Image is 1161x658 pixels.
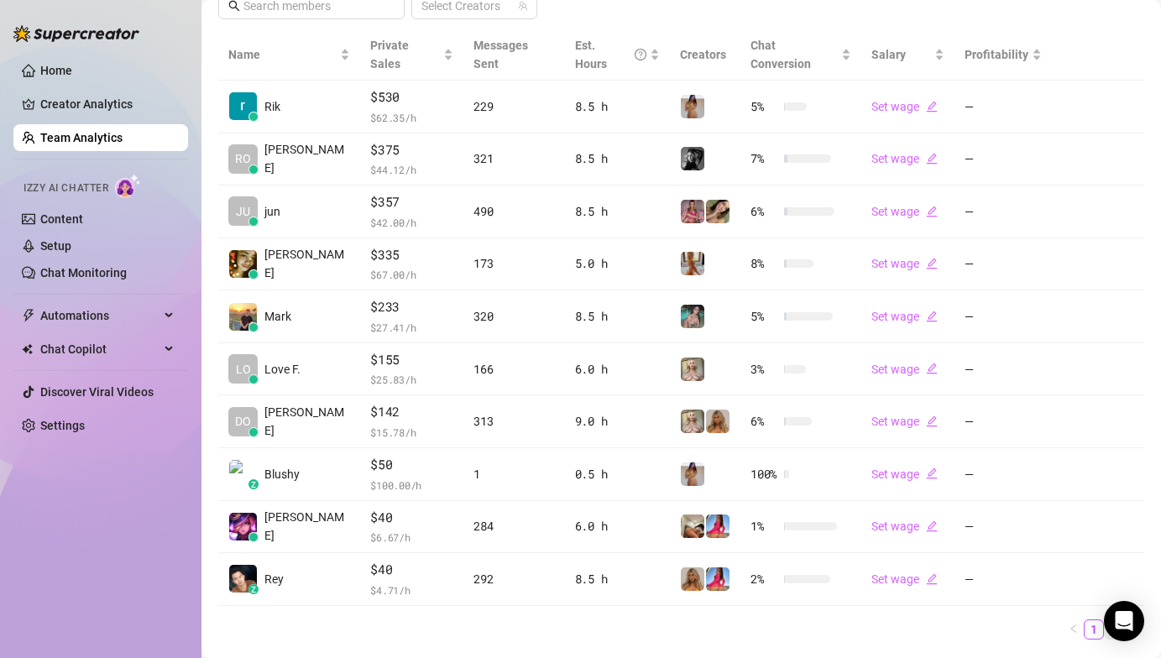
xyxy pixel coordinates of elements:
a: Chat Monitoring [40,266,127,279]
td: — [954,395,1052,448]
a: Content [40,212,83,226]
img: Mocha (VIP) [706,200,730,223]
span: Izzy AI Chatter [24,180,108,196]
div: z [248,479,259,489]
span: team [518,1,528,11]
img: Ellie (VIP) [681,410,704,433]
span: $ 25.83 /h [370,371,453,388]
span: $ 27.41 /h [370,319,453,336]
td: — [954,448,1052,501]
span: Chat Conversion [750,39,811,70]
span: $142 [370,402,453,422]
div: Open Intercom Messenger [1104,601,1144,641]
div: 9.0 h [575,412,661,431]
span: [PERSON_NAME] [264,403,350,440]
span: $357 [370,192,453,212]
div: z [248,584,259,594]
th: Creators [670,29,740,81]
span: 6 % [750,412,777,431]
span: Blushy [264,465,300,483]
span: thunderbolt [22,309,35,322]
span: left [1069,624,1079,634]
span: JU [236,202,250,221]
img: Jaz (VIP) [706,410,730,433]
span: edit [926,258,938,269]
td: — [954,290,1052,343]
a: Set wageedit [871,152,938,165]
a: Set wageedit [871,572,938,586]
span: 5 % [750,97,777,116]
span: 7 % [750,149,777,168]
td: — [954,343,1052,396]
div: 229 [473,97,554,116]
span: LO [236,360,251,379]
span: DO [235,412,251,431]
span: 1 % [750,517,777,535]
img: logo-BBDzfeDw.svg [13,25,139,42]
div: 8.5 h [575,307,661,326]
div: 8.5 h [575,149,661,168]
img: Ellie (VIP) [681,358,704,381]
span: edit [926,520,938,532]
div: 173 [473,254,554,273]
span: 5 % [750,307,777,326]
span: Rik [264,97,280,116]
img: Georgia (VIP) [681,462,704,486]
a: Set wageedit [871,310,938,323]
span: $ 42.00 /h [370,214,453,231]
span: edit [926,153,938,164]
a: Set wageedit [871,467,938,481]
span: [PERSON_NAME] [264,508,350,545]
img: Rey [229,565,257,593]
a: Set wageedit [871,205,938,218]
td: — [954,501,1052,554]
span: $ 62.35 /h [370,109,453,126]
span: edit [926,467,938,479]
img: Blushy [229,460,257,488]
div: 5.0 h [575,254,661,273]
div: 284 [473,517,554,535]
span: RO [235,149,251,168]
span: $ 4.71 /h [370,582,453,598]
div: 6.0 h [575,360,661,379]
a: Discover Viral Videos [40,385,154,399]
img: Mark [229,303,257,331]
a: Set wageedit [871,363,938,376]
img: Maddie (VIP) [706,514,730,538]
span: 2 % [750,570,777,588]
div: 6.0 h [575,517,661,535]
span: $ 6.67 /h [370,529,453,546]
a: Set wageedit [871,520,938,533]
span: $40 [370,508,453,528]
span: question-circle [635,36,646,73]
span: $ 67.00 /h [370,266,453,283]
img: Celine (VIP) [681,252,704,275]
span: Love F. [264,360,301,379]
span: edit [926,573,938,585]
div: 313 [473,412,554,431]
div: 292 [473,570,554,588]
span: Mark [264,307,291,326]
td: — [954,185,1052,238]
a: Set wageedit [871,100,938,113]
li: Previous Page [1064,619,1084,640]
a: Settings [40,419,85,432]
span: Chat Copilot [40,336,160,363]
span: [PERSON_NAME] [264,245,350,282]
span: edit [926,206,938,217]
span: $ 15.78 /h [370,424,453,441]
img: AI Chatter [115,174,141,198]
img: Billie [229,513,257,540]
span: [PERSON_NAME] [264,140,350,177]
img: Georgia (VIP) [681,95,704,118]
a: Team Analytics [40,131,123,144]
td: — [954,553,1052,606]
img: Rik [229,92,257,120]
span: 100 % [750,465,777,483]
span: Private Sales [370,39,409,70]
span: 8 % [750,254,777,273]
span: $155 [370,350,453,370]
div: 1 [473,465,554,483]
span: edit [926,311,938,322]
img: deia jane boise… [229,250,257,278]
